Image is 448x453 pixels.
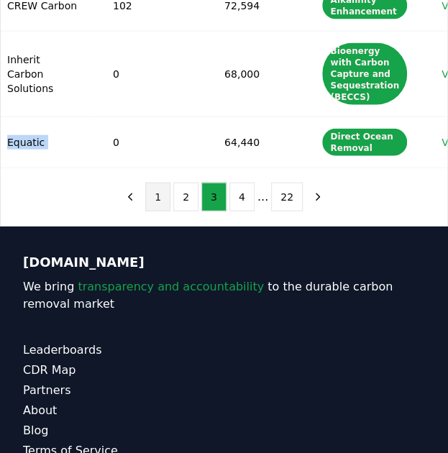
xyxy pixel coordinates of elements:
td: 64,440 [201,116,299,168]
button: 1 [145,183,170,211]
a: Partners [23,382,425,399]
a: Blog [23,422,425,439]
a: CDR Map [23,362,425,379]
button: next page [306,183,330,211]
button: 2 [173,183,198,211]
button: previous page [118,183,142,211]
p: [DOMAIN_NAME] [23,252,425,273]
td: 0 [90,116,201,168]
a: About [23,402,425,419]
div: Direct Ocean Removal [322,129,407,156]
button: 22 [271,183,303,211]
p: We bring to the durable carbon removal market [23,278,425,313]
button: 4 [229,183,255,211]
li: ... [257,188,268,206]
button: 3 [201,183,227,211]
span: transparency and accountability [78,280,264,293]
td: 68,000 [201,31,299,116]
td: 0 [90,31,201,116]
a: Leaderboards [23,342,425,359]
div: Bioenergy with Carbon Capture and Sequestration (BECCS) [322,43,407,105]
